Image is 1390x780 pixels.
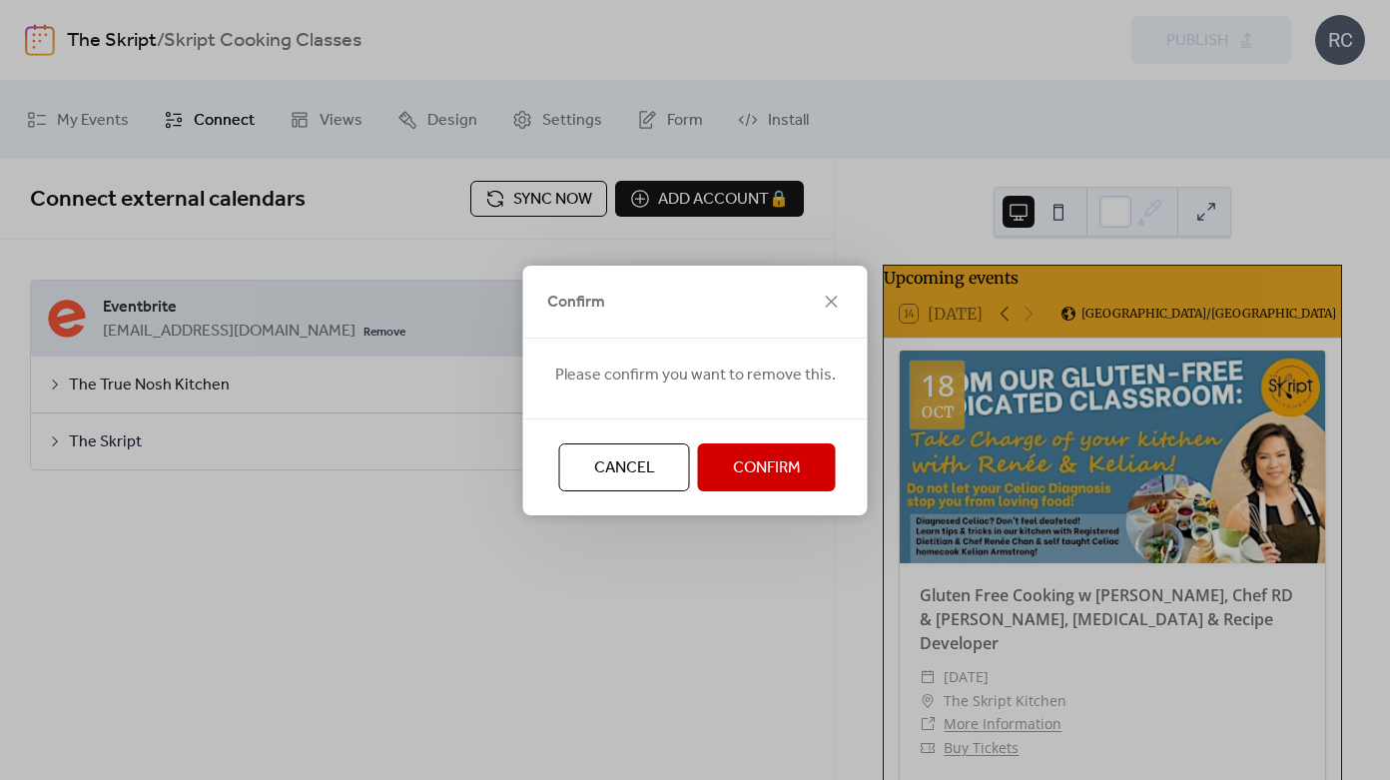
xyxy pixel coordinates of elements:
span: Cancel [594,456,655,480]
span: Confirm [547,291,605,315]
span: Please confirm you want to remove this. [555,364,836,388]
button: Confirm [698,443,836,491]
span: Confirm [733,456,801,480]
button: Cancel [559,443,690,491]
